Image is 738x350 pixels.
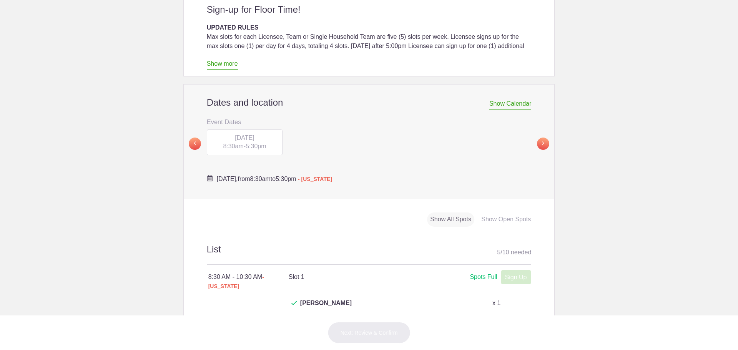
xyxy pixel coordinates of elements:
div: Show Open Spots [478,212,534,227]
h4: Slot 1 [289,272,409,282]
div: 5 10 needed [497,247,531,258]
span: 8:30am [250,176,270,182]
h2: Sign-up for Floor Time! [207,4,532,15]
span: [PERSON_NAME] [300,299,352,317]
span: 5:30pm [246,143,266,149]
span: Show Calendar [489,100,531,109]
div: Spots Full [470,272,497,282]
img: Cal purple [207,175,213,181]
span: / [500,249,502,255]
img: Check dark green [291,301,297,305]
span: 8:30am [223,143,243,149]
span: 5:30pm [276,176,296,182]
div: - [207,129,283,156]
span: - [US_STATE] [208,274,264,289]
a: Show more [207,60,238,70]
span: - [US_STATE] [298,176,332,182]
h3: Event Dates [207,116,532,128]
p: x 1 [492,299,500,308]
span: [DATE], [217,176,238,182]
div: Max slots for each Licensee, Team or Single Household Team are five (5) slots per week. Licensee ... [207,32,532,69]
h2: Dates and location [207,97,532,108]
div: Show All Spots [427,212,474,227]
button: Next: Review & Confirm [328,322,411,343]
span: from to [217,176,332,182]
button: [DATE] 8:30am-5:30pm [206,129,283,156]
strong: UPDATED RULES [207,24,259,31]
span: [DATE] [235,134,254,141]
div: 8:30 AM - 10:30 AM [208,272,289,291]
h2: List [207,243,532,265]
